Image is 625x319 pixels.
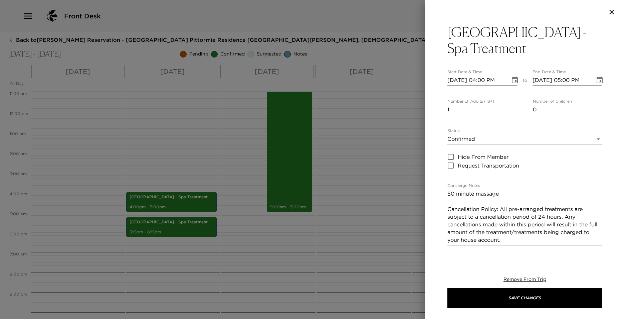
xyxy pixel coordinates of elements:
textarea: 50 minute massage Cancellation Policy: All pre-arranged treatments are subject to a cancellation ... [447,190,602,244]
button: Choose date, selected date is Sep 4, 2025 [508,74,522,87]
input: MM/DD/YYYY hh:mm aa [533,75,591,86]
span: Hide From Member [458,153,508,161]
label: End Date & Time [533,69,566,75]
label: Start Date & Time [447,69,482,75]
button: Choose date, selected date is Sep 4, 2025 [593,74,606,87]
button: [GEOGRAPHIC_DATA] - Spa Treatment [447,24,602,56]
label: Status [447,128,460,134]
span: Request Transportation [458,162,519,170]
label: Number of Adults (18+) [447,99,494,104]
button: Remove From Trip [503,276,546,283]
label: Concierge Notes [447,183,480,189]
span: Remove From Trip [503,276,546,282]
span: to [523,78,527,86]
div: Confirmed [447,134,602,144]
button: Save Changes [447,288,602,308]
input: MM/DD/YYYY hh:mm aa [447,75,505,86]
label: Number of Children [533,99,572,104]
